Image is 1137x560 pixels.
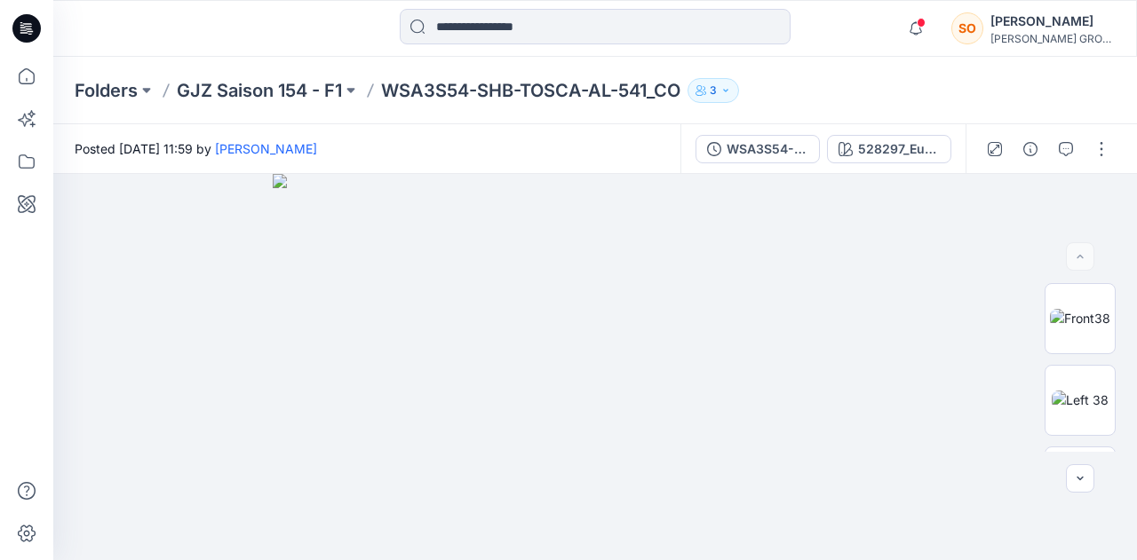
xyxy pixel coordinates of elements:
div: WSA3S54-SHB-TOSCA-AL-541_CO [727,139,808,159]
img: Front38 [1050,309,1110,327]
button: Details [1016,135,1045,163]
button: 528297_Eucalyptus-Red-Printed [827,135,951,163]
button: WSA3S54-SHB-TOSCA-AL-541_CO [696,135,820,163]
button: 3 [688,78,739,103]
div: [PERSON_NAME] [990,11,1115,32]
img: eyJhbGciOiJIUzI1NiIsImtpZCI6IjAiLCJzbHQiOiJzZXMiLCJ0eXAiOiJKV1QifQ.eyJkYXRhIjp7InR5cGUiOiJzdG9yYW... [273,174,918,560]
a: Folders [75,78,138,103]
div: 528297_Eucalyptus-Red-Printed [858,139,940,159]
p: WSA3S54-SHB-TOSCA-AL-541_CO [381,78,680,103]
div: [PERSON_NAME] GROUP [990,32,1115,45]
a: GJZ Saison 154 - F1 [177,78,342,103]
div: SO [951,12,983,44]
p: 3 [710,81,717,100]
img: Left 38 [1052,390,1109,409]
a: [PERSON_NAME] [215,141,317,156]
span: Posted [DATE] 11:59 by [75,139,317,158]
